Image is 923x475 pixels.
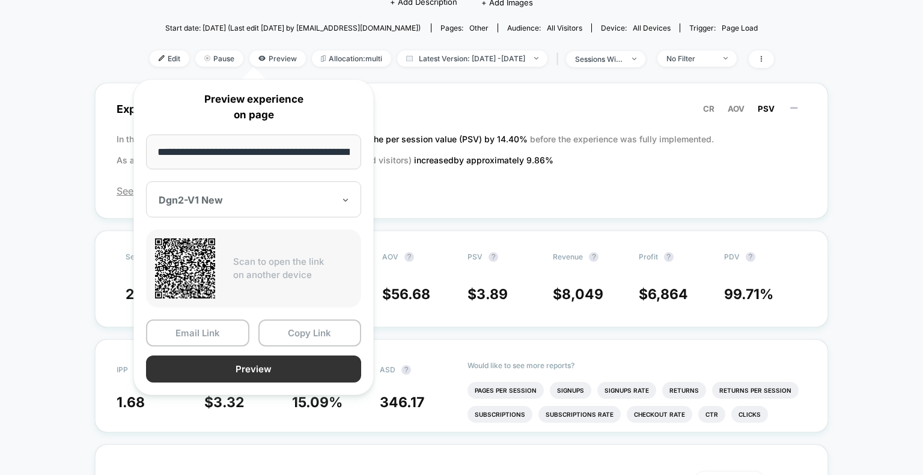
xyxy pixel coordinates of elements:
img: calendar [406,55,413,61]
button: CR [699,103,718,114]
span: AOV [382,252,398,261]
img: end [723,57,728,59]
span: Preview [249,50,306,67]
li: Pages Per Session [468,382,544,399]
div: sessions with impression [575,55,623,64]
p: Scan to open the link on another device [233,255,352,282]
div: Trigger: [689,23,758,32]
span: Allocation: multi [312,50,391,67]
span: 1.68 [117,394,145,411]
span: 99.71 % [724,286,773,303]
span: | [553,50,566,68]
button: Email Link [146,319,249,346]
button: ? [664,252,674,262]
span: $ [553,286,603,303]
li: Clicks [731,406,768,423]
span: All Visitors [547,23,582,32]
img: rebalance [321,55,326,62]
span: CR [703,104,714,113]
span: See the latest version of the report [117,185,806,197]
span: other [469,23,489,32]
span: PSV [758,104,775,113]
p: In the latest A/B test (run for 7 days), before the experience was fully implemented. As a result... [117,129,806,171]
span: 6,864 [648,286,688,303]
span: ASD [380,365,395,374]
span: 346.17 [380,394,424,411]
li: Subscriptions Rate [538,406,621,423]
div: Pages: [440,23,489,32]
span: $ [204,394,244,411]
button: ? [401,365,411,375]
span: PDV [724,252,740,261]
span: $ [639,286,688,303]
span: Revenue [553,252,583,261]
span: Start date: [DATE] (Last edit [DATE] by [EMAIL_ADDRESS][DOMAIN_NAME]) [165,23,421,32]
li: Returns [662,382,706,399]
div: No Filter [666,54,714,63]
span: 3.89 [477,286,508,303]
span: Experience Summary (Per Session Value) [117,95,806,123]
li: Signups Rate [597,382,656,399]
button: AOV [724,103,748,114]
span: 15.09 % [292,394,343,411]
span: the new variation increased the per session value (PSV) by 14.40 % [262,134,530,144]
span: $ [468,286,508,303]
li: Checkout Rate [627,406,692,423]
button: ? [589,252,599,262]
button: Copy Link [258,319,362,346]
img: end [534,57,538,59]
span: Device: [591,23,680,32]
span: Page Load [722,23,758,32]
button: PSV [754,103,778,114]
button: Preview [146,355,361,383]
span: AOV [728,104,745,113]
span: $ [382,286,430,303]
span: IPP [117,365,128,374]
button: ? [489,252,498,262]
img: end [204,55,210,61]
p: Preview experience on page [146,92,361,123]
li: Signups [550,382,591,399]
button: ? [746,252,755,262]
span: increased by approximately 9.86 % [414,155,553,165]
span: Profit [639,252,658,261]
span: 8,049 [562,286,603,303]
div: Audience: [507,23,582,32]
img: edit [159,55,165,61]
li: Subscriptions [468,406,532,423]
span: all devices [633,23,671,32]
img: end [632,58,636,60]
li: Returns Per Session [712,382,799,399]
span: Edit [150,50,189,67]
p: Would like to see more reports? [468,361,806,370]
li: Ctr [698,406,725,423]
span: Latest Version: [DATE] - [DATE] [397,50,547,67]
span: 3.32 [213,394,244,411]
span: Pause [195,50,243,67]
button: ? [404,252,414,262]
span: PSV [468,252,483,261]
span: 56.68 [391,286,430,303]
